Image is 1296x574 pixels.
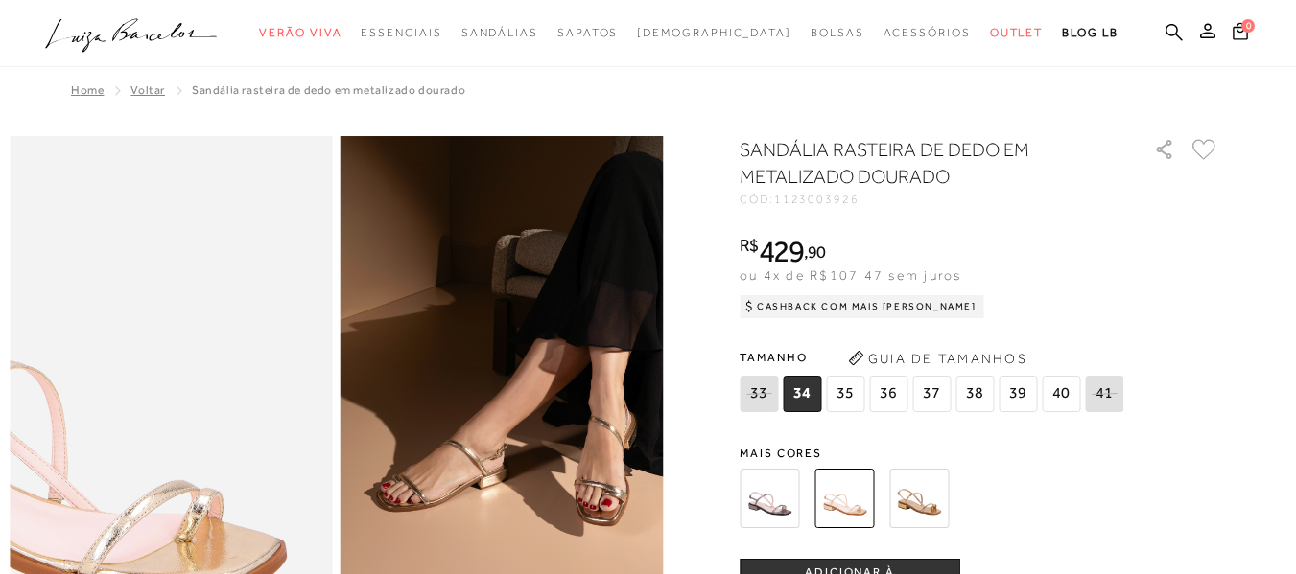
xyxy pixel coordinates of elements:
a: categoryNavScreenReaderText [259,15,342,51]
span: 1123003926 [774,193,860,206]
button: 0 [1227,21,1254,47]
div: Cashback com Mais [PERSON_NAME] [740,295,984,318]
span: SANDÁLIA RASTEIRA DE DEDO EM METALIZADO DOURADO [192,83,465,97]
a: categoryNavScreenReaderText [461,15,538,51]
span: [DEMOGRAPHIC_DATA] [637,26,791,39]
button: Guia de Tamanhos [841,343,1033,374]
span: 38 [955,376,994,412]
i: , [804,243,826,261]
a: BLOG LB [1062,15,1118,51]
span: 39 [999,376,1037,412]
span: 0 [1241,19,1255,33]
h1: SANDÁLIA RASTEIRA DE DEDO EM METALIZADO DOURADO [740,136,1099,190]
a: noSubCategoriesText [637,15,791,51]
span: Acessórios [884,26,971,39]
span: 90 [808,241,826,262]
a: Home [71,83,104,97]
a: Voltar [130,83,165,97]
span: 35 [826,376,864,412]
span: 37 [912,376,951,412]
span: 41 [1085,376,1123,412]
span: 40 [1042,376,1080,412]
span: BLOG LB [1062,26,1118,39]
span: 429 [759,234,804,268]
img: SANDÁLIA RASTEIRA DE DEDO EM METALIZADO DOURADO [814,469,874,528]
span: Sapatos [557,26,618,39]
span: Tamanho [740,343,1128,372]
span: Verão Viva [259,26,342,39]
div: CÓD: [740,194,1123,205]
span: Bolsas [811,26,864,39]
span: Mais cores [740,448,1219,459]
span: 34 [783,376,821,412]
img: SANDÁLIA RASTEIRA DE DEDO EM METALIZADO OURO [889,469,949,528]
a: categoryNavScreenReaderText [361,15,441,51]
a: categoryNavScreenReaderText [557,15,618,51]
span: Outlet [990,26,1044,39]
span: Essenciais [361,26,441,39]
a: categoryNavScreenReaderText [990,15,1044,51]
i: R$ [740,237,759,254]
span: ou 4x de R$107,47 sem juros [740,267,961,283]
span: 36 [869,376,907,412]
span: 33 [740,376,778,412]
span: Sandálias [461,26,538,39]
a: categoryNavScreenReaderText [811,15,864,51]
a: categoryNavScreenReaderText [884,15,971,51]
img: SANDÁLIA RASTEIRA CLÁSSICA CHUMBO [740,469,799,528]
